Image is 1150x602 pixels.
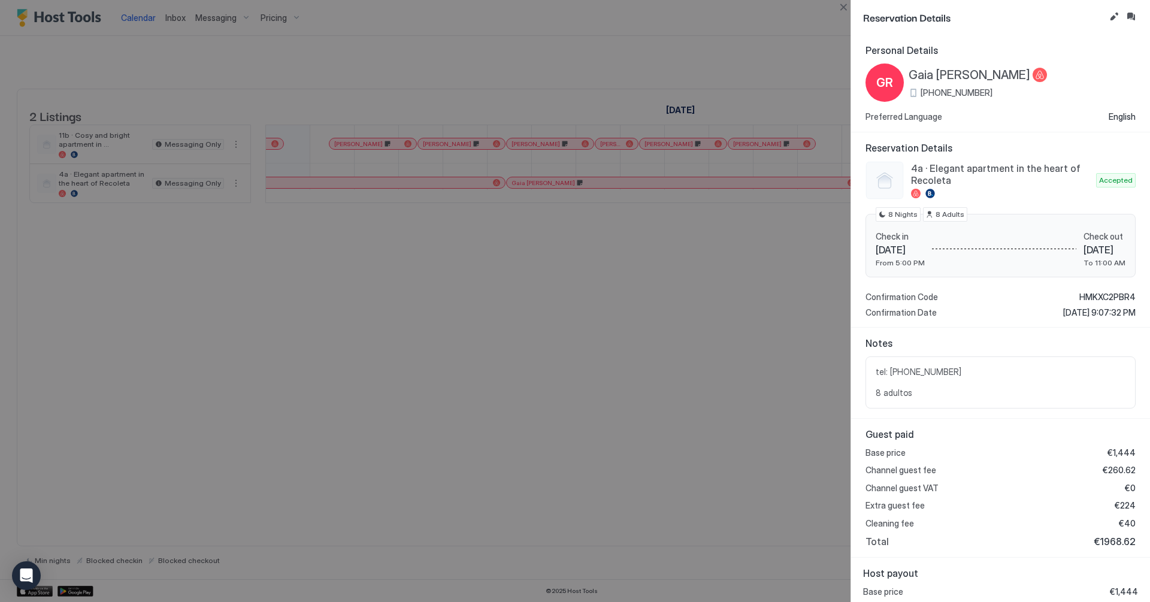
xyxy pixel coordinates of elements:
[1099,175,1133,186] span: Accepted
[1107,10,1121,24] button: Edit reservation
[12,561,41,590] div: Open Intercom Messenger
[909,68,1030,83] span: Gaia [PERSON_NAME]
[863,10,1104,25] span: Reservation Details
[1103,465,1136,476] span: €260.62
[1084,258,1125,267] span: To 11:00 AM
[865,337,1136,349] span: Notes
[1079,292,1136,302] span: HMKXC2PBR4
[1124,10,1138,24] button: Inbox
[865,447,906,458] span: Base price
[865,44,1136,56] span: Personal Details
[876,244,925,256] span: [DATE]
[863,567,1138,579] span: Host payout
[1084,231,1125,242] span: Check out
[1109,111,1136,122] span: English
[876,231,925,242] span: Check in
[865,292,938,302] span: Confirmation Code
[865,307,937,318] span: Confirmation Date
[1063,307,1136,318] span: [DATE] 9:07:32 PM
[865,465,936,476] span: Channel guest fee
[1107,447,1136,458] span: €1,444
[876,258,925,267] span: From 5:00 PM
[1115,500,1136,511] span: €224
[865,536,889,547] span: Total
[865,142,1136,154] span: Reservation Details
[863,586,903,597] span: Base price
[865,500,925,511] span: Extra guest fee
[936,209,964,220] span: 8 Adults
[876,74,893,92] span: GR
[1125,483,1136,494] span: €0
[911,162,1091,186] span: 4a · Elegant apartment in the heart of Recoleta
[888,209,918,220] span: 8 Nights
[865,428,1136,440] span: Guest paid
[876,367,1125,398] span: tel: [PHONE_NUMBER] 8 adultos
[1119,518,1136,529] span: €40
[1110,586,1138,597] span: €1,444
[1084,244,1125,256] span: [DATE]
[865,483,939,494] span: Channel guest VAT
[1094,536,1136,547] span: €1968.62
[865,518,914,529] span: Cleaning fee
[865,111,942,122] span: Preferred Language
[921,87,992,98] span: [PHONE_NUMBER]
